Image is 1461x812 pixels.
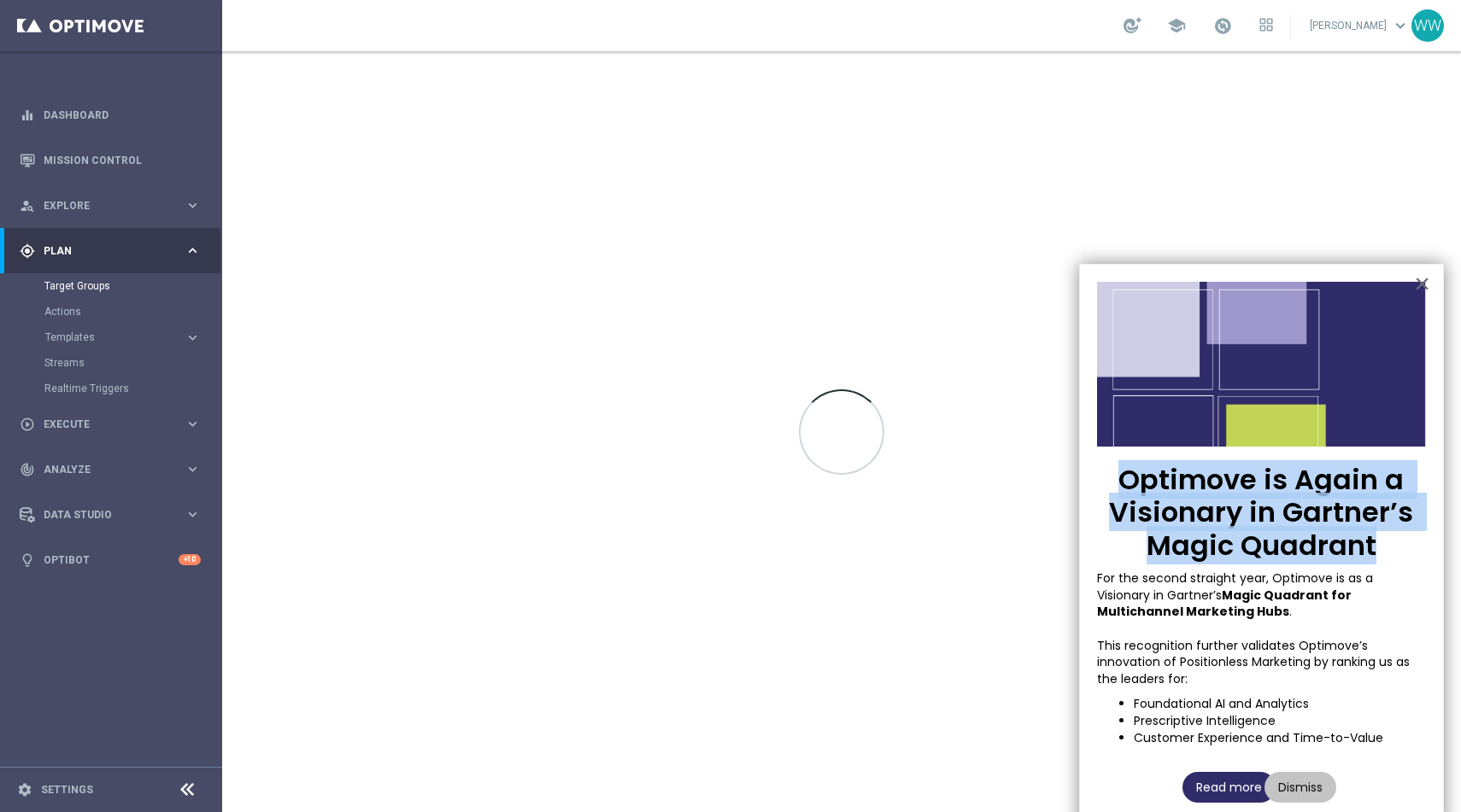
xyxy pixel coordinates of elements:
span: school [1167,16,1186,35]
li: Customer Experience and Time-to-Value [1134,730,1426,747]
strong: Magic Quadrant for Multichannel Marketing Hubs [1097,587,1354,621]
a: Settings [41,785,93,795]
div: Target Groups [44,273,220,299]
span: For the second straight year, Optimove is as a Visionary in Gartner’s [1097,570,1376,604]
i: track_changes [20,462,35,477]
div: Optibot [20,537,201,582]
i: play_circle_outline [20,417,35,432]
div: +10 [179,554,201,565]
i: keyboard_arrow_right [185,330,201,346]
i: keyboard_arrow_right [185,506,201,523]
i: keyboard_arrow_right [185,242,201,259]
span: Templates [45,332,167,342]
div: Explore [20,198,185,213]
div: Actions [44,299,220,324]
span: Analyze [44,464,185,475]
button: Close [1414,270,1430,297]
a: Mission Control [44,137,201,183]
a: Optibot [44,537,179,582]
div: Realtime Triggers [44,376,220,401]
a: Streams [44,356,178,370]
div: Execute [20,417,185,432]
i: settings [17,782,32,797]
button: Read more [1182,772,1276,803]
div: Data Studio [20,507,185,523]
div: Analyze [20,462,185,477]
span: . [1289,603,1292,620]
div: Streams [44,350,220,376]
a: Target Groups [44,279,178,293]
i: person_search [20,198,35,213]
p: This recognition further validates Optimove’s innovation of Positionless Marketing by ranking us ... [1097,638,1427,688]
a: [PERSON_NAME] [1308,13,1411,38]
a: Dashboard [44,92,201,137]
a: Actions [44,305,178,318]
i: keyboard_arrow_right [185,461,201,477]
div: Templates [45,332,185,342]
li: Foundational AI and Analytics [1134,696,1426,713]
span: Plan [44,246,185,256]
span: keyboard_arrow_down [1391,16,1410,35]
p: Optimove is Again a Visionary in Gartner’s Magic Quadrant [1097,464,1427,562]
i: lightbulb [20,552,35,568]
li: Prescriptive Intelligence [1134,713,1426,730]
div: Plan [20,243,185,259]
i: gps_fixed [20,243,35,259]
div: Templates [44,324,220,350]
div: WW [1411,9,1444,42]
div: Dashboard [20,92,201,137]
button: Dismiss [1264,772,1336,803]
span: Data Studio [44,510,185,520]
a: Realtime Triggers [44,382,178,395]
span: Explore [44,201,185,211]
i: keyboard_arrow_right [185,416,201,432]
i: keyboard_arrow_right [185,197,201,213]
div: Mission Control [20,137,201,183]
i: equalizer [20,108,35,123]
span: Execute [44,419,185,429]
